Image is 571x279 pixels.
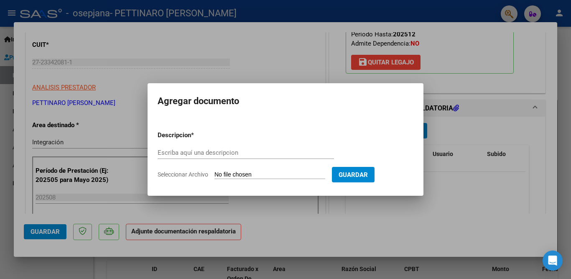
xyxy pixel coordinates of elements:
h2: Agregar documento [158,93,413,109]
button: Guardar [332,167,375,182]
div: Open Intercom Messenger [543,251,563,271]
span: Guardar [339,171,368,179]
p: Descripcion [158,131,235,140]
span: Seleccionar Archivo [158,171,208,178]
